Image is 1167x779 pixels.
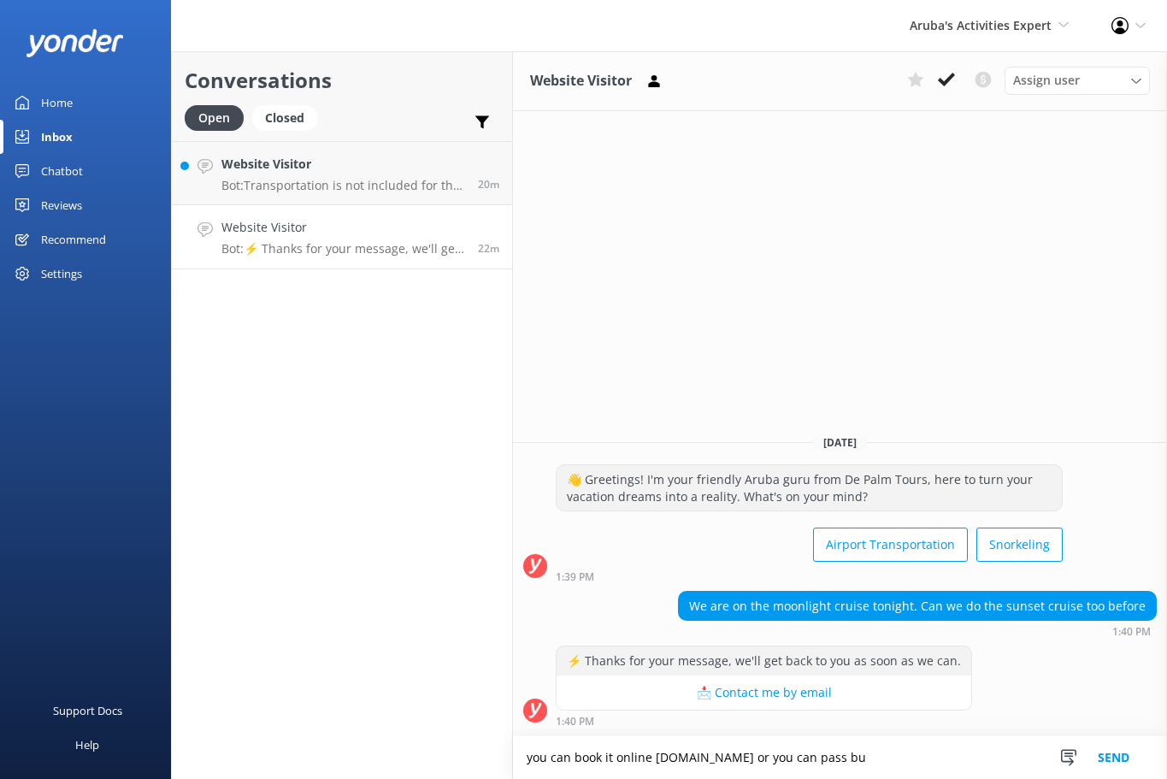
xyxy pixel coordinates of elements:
div: Open [185,105,244,131]
textarea: you can book it online [DOMAIN_NAME] or you can pass bu [513,736,1167,779]
span: Aruba's Activities Expert [910,17,1052,33]
span: Oct 06 2025 01:40pm (UTC -04:00) America/Caracas [478,241,499,256]
span: Oct 06 2025 01:42pm (UTC -04:00) America/Caracas [478,177,499,192]
div: Chatbot [41,154,83,188]
strong: 1:40 PM [556,717,594,727]
p: Bot: Transportation is not included for the Palm Pleasure Catamaran tours. Guests are asked to ar... [221,178,465,193]
div: Oct 06 2025 01:40pm (UTC -04:00) America/Caracas [556,715,972,727]
strong: 1:39 PM [556,572,594,582]
div: Home [41,86,73,120]
button: 📩 Contact me by email [557,676,971,710]
a: Website VisitorBot:Transportation is not included for the Palm Pleasure Catamaran tours. Guests a... [172,141,512,205]
div: ⚡ Thanks for your message, we'll get back to you as soon as we can. [557,646,971,676]
a: Website VisitorBot:⚡ Thanks for your message, we'll get back to you as soon as we can.22m [172,205,512,269]
h4: Website Visitor [221,155,465,174]
h4: Website Visitor [221,218,465,237]
div: Oct 06 2025 01:39pm (UTC -04:00) America/Caracas [556,570,1063,582]
div: Recommend [41,222,106,257]
div: Support Docs [53,693,122,728]
div: 👋 Greetings! I'm your friendly Aruba guru from De Palm Tours, here to turn your vacation dreams i... [557,465,1062,510]
a: Open [185,108,252,127]
div: Oct 06 2025 01:40pm (UTC -04:00) America/Caracas [678,625,1157,637]
p: Bot: ⚡ Thanks for your message, we'll get back to you as soon as we can. [221,241,465,257]
strong: 1:40 PM [1112,627,1151,637]
h3: Website Visitor [530,70,632,92]
div: Reviews [41,188,82,222]
span: [DATE] [813,435,867,450]
button: Airport Transportation [813,528,968,562]
div: Settings [41,257,82,291]
img: yonder-white-logo.png [26,29,124,57]
h2: Conversations [185,64,499,97]
div: Closed [252,105,317,131]
div: Assign User [1005,67,1150,94]
button: Snorkeling [976,528,1063,562]
button: Send [1082,736,1146,779]
a: Closed [252,108,326,127]
div: Help [75,728,99,762]
div: Inbox [41,120,73,154]
div: We are on the moonlight cruise tonight. Can we do the sunset cruise too before [679,592,1156,621]
span: Assign user [1013,71,1080,90]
